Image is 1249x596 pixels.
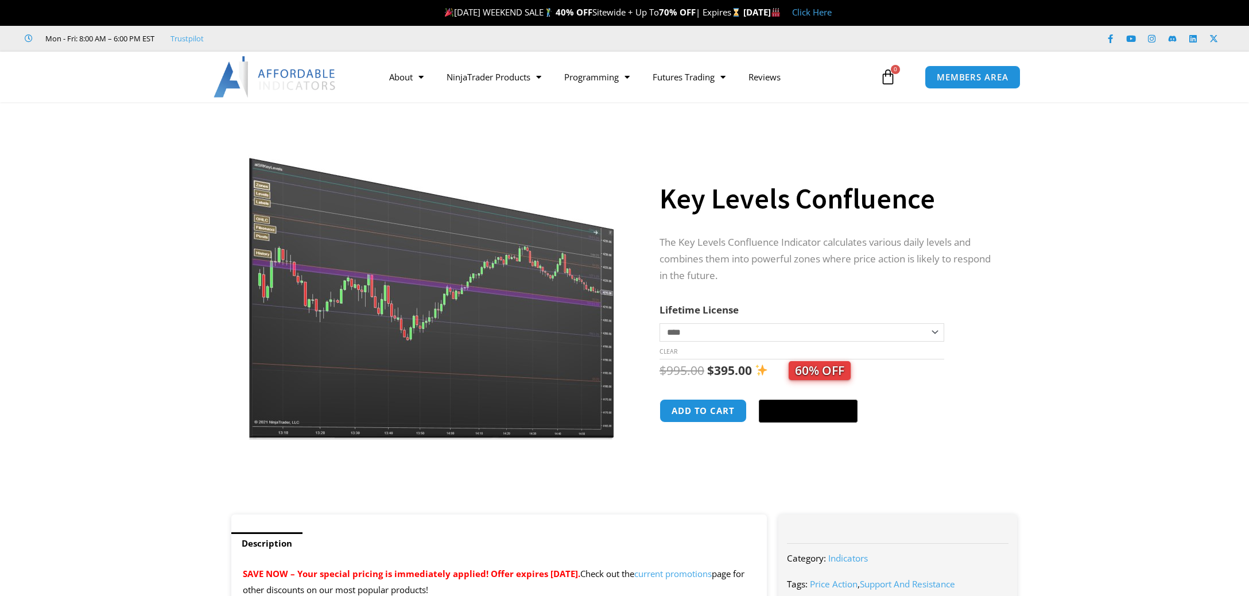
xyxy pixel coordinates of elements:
[937,73,1008,82] span: MEMBERS AREA
[925,65,1021,89] a: MEMBERS AREA
[214,56,337,98] img: LogoAI | Affordable Indicators – NinjaTrader
[641,64,737,90] a: Futures Trading
[659,6,696,18] strong: 70% OFF
[660,347,677,355] a: Clear options
[445,8,453,17] img: 🎉
[660,438,995,448] iframe: PayPal Message 1
[170,32,204,45] a: Trustpilot
[792,6,832,18] a: Click Here
[771,8,780,17] img: 🏭
[707,362,752,378] bdi: 395.00
[787,578,808,590] span: Tags:
[743,6,781,18] strong: [DATE]
[891,65,900,74] span: 0
[828,552,868,564] a: Indicators
[378,64,877,90] nav: Menu
[553,64,641,90] a: Programming
[378,64,435,90] a: About
[863,60,913,94] a: 0
[660,234,995,284] p: The Key Levels Confluence Indicator calculates various daily levels and combines them into powerf...
[732,8,740,17] img: ⌛
[860,578,955,590] a: Support And Resistance
[243,568,580,579] span: SAVE NOW – Your special pricing is immediately applied! Offer expires [DATE].
[442,6,743,18] span: [DATE] WEEKEND SALE Sitewide + Up To | Expires
[759,400,858,423] button: Buy with GPay
[787,552,826,564] span: Category:
[737,64,792,90] a: Reviews
[660,399,747,423] button: Add to cart
[660,362,666,378] span: $
[556,6,592,18] strong: 40% OFF
[435,64,553,90] a: NinjaTrader Products
[544,8,553,17] img: 🏌️‍♂️
[707,362,714,378] span: $
[810,578,858,590] a: Price Action
[810,578,955,590] span: ,
[789,361,851,380] span: 60% OFF
[634,568,712,579] a: current promotions
[248,122,617,440] img: Key Levels 1
[660,303,739,316] label: Lifetime License
[231,532,302,555] a: Description
[660,362,704,378] bdi: 995.00
[755,364,767,376] img: ✨
[42,32,154,45] span: Mon - Fri: 8:00 AM – 6:00 PM EST
[660,179,995,219] h1: Key Levels Confluence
